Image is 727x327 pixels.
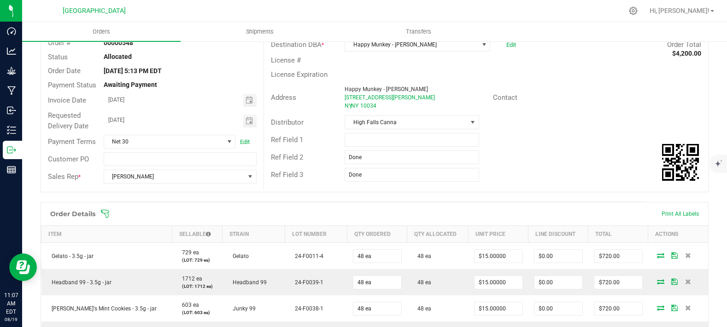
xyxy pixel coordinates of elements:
span: Headband 99 - 3.5g - jar [47,279,111,286]
th: Sellable [172,226,222,243]
span: Contact [493,93,517,102]
input: 0 [475,250,522,263]
span: Payment Terms [48,138,96,146]
span: Status [48,53,68,61]
inline-svg: Outbound [7,145,16,155]
strong: Allocated [104,53,132,60]
span: [PERSON_NAME]'s Mint Cookies - 3.5g - jar [47,305,157,312]
a: Edit [506,41,516,48]
span: Junky 99 [228,305,256,312]
span: Delete Order Detail [681,305,695,310]
span: Happy Munkey - [PERSON_NAME] [345,38,478,51]
a: Transfers [340,22,498,41]
span: Order # [48,39,70,47]
input: 0 [594,250,642,263]
span: Orders [80,28,123,36]
span: Ref Field 2 [271,153,303,161]
input: 0 [475,302,522,315]
th: Lot Number [285,226,347,243]
a: Shipments [181,22,339,41]
div: Manage settings [627,6,639,15]
span: 10034 [360,103,376,109]
p: 08/19 [4,316,18,323]
span: Hi, [PERSON_NAME]! [650,7,709,14]
span: Payment Status [48,81,96,89]
span: License # [271,56,301,64]
span: Save Order Detail [668,305,681,310]
h1: Order Details [50,210,95,218]
span: Net 30 [104,135,224,148]
span: Sales Rep [48,172,78,181]
th: Actions [648,226,708,243]
p: (LOT: 603 ea) [177,309,217,316]
span: Distributor [271,118,304,126]
span: [GEOGRAPHIC_DATA] [63,7,126,15]
inline-svg: Inventory [7,126,16,135]
span: , [350,103,351,109]
span: 24-F0011-4 [290,253,323,259]
inline-svg: Manufacturing [7,86,16,95]
span: 24-F0038-1 [290,305,323,312]
span: Delete Order Detail [681,252,695,258]
span: Gelato [228,253,249,259]
span: Requested Delivery Date [48,111,88,130]
span: Ref Field 3 [271,171,303,179]
span: 48 ea [413,279,431,286]
span: Gelato - 3.5g - jar [47,253,94,259]
inline-svg: Grow [7,66,16,75]
th: Qty Allocated [407,226,469,243]
span: Destination DBA [271,40,322,49]
span: Headband 99 [228,279,267,286]
input: 0 [534,250,582,263]
iframe: Resource center [9,253,37,281]
span: Customer PO [48,155,89,163]
span: [PERSON_NAME] [104,170,245,183]
input: 0 [353,276,401,289]
span: Address [271,93,296,102]
inline-svg: Analytics [7,46,16,56]
strong: Awaiting Payment [104,81,157,88]
span: 1712 ea [177,275,202,282]
p: (LOT: 1712 ea) [177,283,217,290]
span: Toggle calendar [243,115,257,127]
p: 11:07 AM EDT [4,291,18,316]
span: Ref Field 1 [271,136,303,144]
strong: [DATE] 5:13 PM EDT [104,67,162,75]
span: Delete Order Detail [681,279,695,284]
span: Happy Munkey - [PERSON_NAME] [345,86,428,92]
input: 0 [534,302,582,315]
strong: $4,200.00 [672,50,701,57]
a: Orders [22,22,181,41]
span: 48 ea [413,305,431,312]
th: Total [588,226,648,243]
strong: 00000548 [104,39,133,46]
span: Transfers [393,28,444,36]
th: Strain [223,226,285,243]
th: Qty Ordered [347,226,407,243]
span: Toggle calendar [243,94,257,107]
inline-svg: Dashboard [7,27,16,36]
span: 48 ea [413,253,431,259]
span: Order Date [48,67,81,75]
inline-svg: Inbound [7,106,16,115]
span: 24-F0039-1 [290,279,323,286]
span: NY [351,103,358,109]
span: Shipments [234,28,286,36]
img: Scan me! [662,144,699,181]
span: License Expiration [271,70,328,79]
span: Invoice Date [48,96,86,104]
span: 729 ea [177,249,199,256]
span: NY [345,103,352,109]
span: High Falls Canna [345,116,467,129]
input: 0 [475,276,522,289]
th: Line Discount [528,226,588,243]
a: Edit [240,138,250,145]
input: 0 [594,302,642,315]
inline-svg: Reports [7,165,16,174]
input: 0 [534,276,582,289]
th: Item [41,226,172,243]
th: Unit Price [469,226,528,243]
p: (LOT: 729 ea) [177,257,217,264]
input: 0 [353,302,401,315]
input: 0 [594,276,642,289]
